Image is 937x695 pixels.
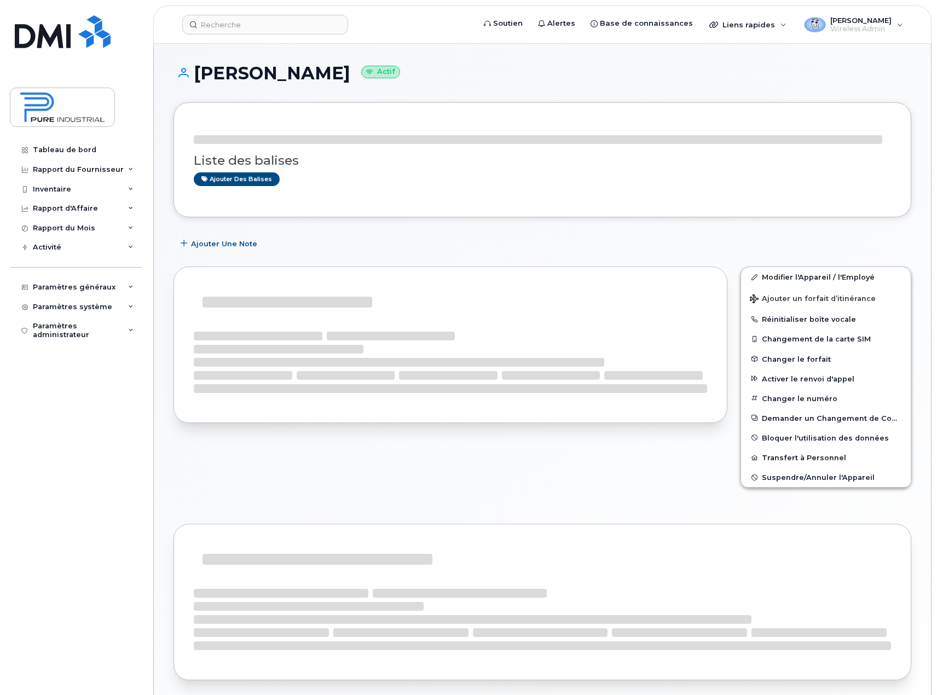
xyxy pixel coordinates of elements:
[741,329,911,349] button: Changement de la carte SIM
[741,428,911,448] button: Bloquer l'utilisation des données
[750,294,876,305] span: Ajouter un forfait d’itinérance
[191,239,257,249] span: Ajouter une Note
[741,467,911,487] button: Suspendre/Annuler l'Appareil
[173,63,911,83] h1: [PERSON_NAME]
[741,349,911,369] button: Changer le forfait
[741,267,911,287] a: Modifier l'Appareil / l'Employé
[741,389,911,408] button: Changer le numéro
[194,154,891,167] h3: Liste des balises
[741,448,911,467] button: Transfert à Personnel
[741,369,911,389] button: Activer le renvoi d'appel
[741,309,911,329] button: Réinitialiser boîte vocale
[741,408,911,428] button: Demander un Changement de Compte
[762,374,854,383] span: Activer le renvoi d'appel
[762,473,875,482] span: Suspendre/Annuler l'Appareil
[361,66,400,78] small: Actif
[194,172,280,186] a: Ajouter des balises
[173,234,267,253] button: Ajouter une Note
[741,287,911,309] button: Ajouter un forfait d’itinérance
[762,355,831,363] span: Changer le forfait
